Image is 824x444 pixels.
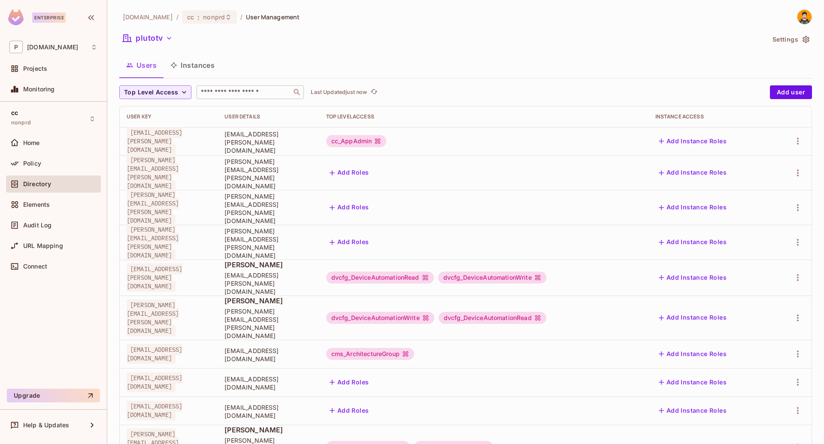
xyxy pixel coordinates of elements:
span: [EMAIL_ADDRESS][PERSON_NAME][DOMAIN_NAME] [127,127,182,155]
div: dvcfg_DeviceAutomationWrite [326,312,434,324]
span: nonprd [11,119,31,126]
p: Last Updated just now [311,89,367,96]
button: refresh [369,87,379,97]
button: Add Roles [326,166,373,180]
span: Connect [23,263,47,270]
button: Add Instance Roles [655,271,730,284]
button: Add Instance Roles [655,311,730,325]
button: Add Roles [326,404,373,417]
span: [PERSON_NAME][EMAIL_ADDRESS][PERSON_NAME][DOMAIN_NAME] [224,307,312,340]
button: Add Instance Roles [655,166,730,180]
div: cc_AppAdmin [326,135,387,147]
span: Top Level Access [124,87,178,98]
div: User Key [127,113,211,120]
span: [EMAIL_ADDRESS][PERSON_NAME][DOMAIN_NAME] [127,263,182,292]
span: User Management [246,13,300,21]
div: dvcfg_DeviceAutomationRead [326,272,434,284]
div: User Details [224,113,312,120]
span: [EMAIL_ADDRESS][DOMAIN_NAME] [127,372,182,392]
button: Add Instance Roles [655,347,730,361]
span: [EMAIL_ADDRESS][DOMAIN_NAME] [127,401,182,420]
img: SReyMgAAAABJRU5ErkJggg== [8,9,24,25]
span: [EMAIL_ADDRESS][DOMAIN_NAME] [127,344,182,364]
button: Add Roles [326,375,373,389]
span: [PERSON_NAME] [224,296,312,305]
span: [EMAIL_ADDRESS][DOMAIN_NAME] [224,375,312,391]
button: Add Instance Roles [655,236,730,249]
li: / [176,13,179,21]
button: Top Level Access [119,85,191,99]
button: plutotv [119,31,176,45]
button: Add Roles [326,201,373,214]
span: cc [187,13,194,21]
span: Home [23,139,40,146]
span: [PERSON_NAME][EMAIL_ADDRESS][PERSON_NAME][DOMAIN_NAME] [127,154,179,191]
span: [PERSON_NAME][EMAIL_ADDRESS][PERSON_NAME][DOMAIN_NAME] [127,224,179,261]
span: Policy [23,160,41,167]
button: Add Instance Roles [655,134,730,148]
span: [PERSON_NAME][EMAIL_ADDRESS][PERSON_NAME][DOMAIN_NAME] [224,157,312,190]
div: dvcfg_DeviceAutomationRead [439,312,546,324]
span: URL Mapping [23,242,63,249]
span: Projects [23,65,47,72]
div: Instance Access [655,113,766,120]
span: [PERSON_NAME] [224,425,312,435]
span: cc [11,109,18,116]
img: Thiago Martins [797,10,812,24]
span: [PERSON_NAME][EMAIL_ADDRESS][PERSON_NAME][DOMAIN_NAME] [127,299,179,336]
button: Add Instance Roles [655,375,730,389]
span: Help & Updates [23,422,69,429]
button: Instances [164,54,221,76]
button: Add Instance Roles [655,404,730,417]
span: [PERSON_NAME][EMAIL_ADDRESS][PERSON_NAME][DOMAIN_NAME] [127,189,179,226]
button: Upgrade [7,389,100,402]
button: Add Roles [326,236,373,249]
span: the active workspace [123,13,173,21]
span: nonprd [203,13,225,21]
span: Monitoring [23,86,55,93]
span: [PERSON_NAME][EMAIL_ADDRESS][PERSON_NAME][DOMAIN_NAME] [224,192,312,225]
span: [EMAIL_ADDRESS][DOMAIN_NAME] [224,403,312,420]
button: Settings [769,33,812,46]
span: [PERSON_NAME][EMAIL_ADDRESS][PERSON_NAME][DOMAIN_NAME] [224,227,312,260]
button: Add Instance Roles [655,201,730,214]
span: refresh [370,88,378,97]
button: Add user [770,85,812,99]
span: [EMAIL_ADDRESS][DOMAIN_NAME] [224,347,312,363]
span: [EMAIL_ADDRESS][PERSON_NAME][DOMAIN_NAME] [224,130,312,154]
span: Elements [23,201,50,208]
button: Users [119,54,164,76]
span: P [9,41,23,53]
div: cms_ArchitectureGroup [326,348,414,360]
div: Top Level Access [326,113,642,120]
span: Directory [23,181,51,187]
span: : [197,14,200,21]
span: [PERSON_NAME] [224,260,312,269]
div: dvcfg_DeviceAutomationWrite [438,272,546,284]
span: Workspace: pluto.tv [27,44,78,51]
li: / [240,13,242,21]
span: Click to refresh data [367,87,379,97]
span: Audit Log [23,222,51,229]
span: [EMAIL_ADDRESS][PERSON_NAME][DOMAIN_NAME] [224,271,312,296]
div: Enterprise [32,12,66,23]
